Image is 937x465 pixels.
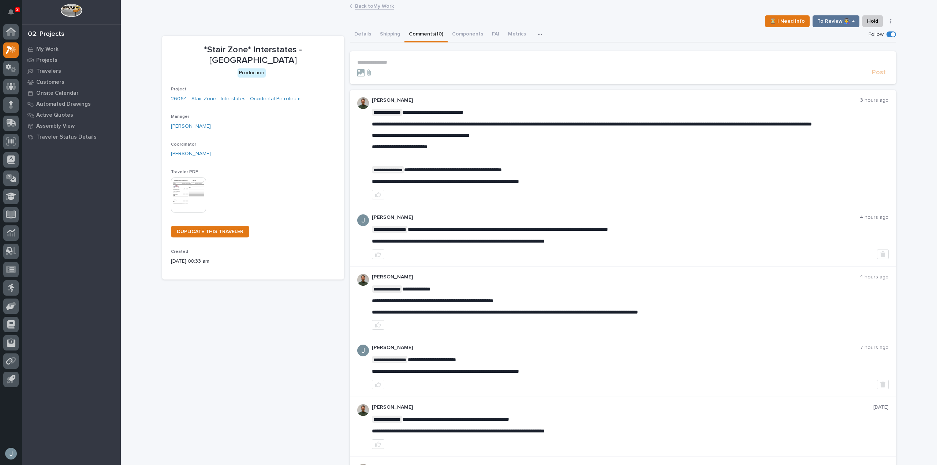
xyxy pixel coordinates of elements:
[171,123,211,130] a: [PERSON_NAME]
[22,98,121,109] a: Automated Drawings
[504,27,530,42] button: Metrics
[36,112,73,119] p: Active Quotes
[171,150,211,158] a: [PERSON_NAME]
[9,9,19,20] div: Notifications3
[357,274,369,286] img: AATXAJw4slNr5ea0WduZQVIpKGhdapBAGQ9xVsOeEvl5=s96-c
[860,274,889,280] p: 4 hours ago
[3,446,19,461] button: users-avatar
[372,214,860,221] p: [PERSON_NAME]
[171,226,249,237] a: DUPLICATE THIS TRAVELER
[376,27,404,42] button: Shipping
[171,170,198,174] span: Traveler PDF
[357,97,369,109] img: AATXAJw4slNr5ea0WduZQVIpKGhdapBAGQ9xVsOeEvl5=s96-c
[372,380,384,389] button: like this post
[22,76,121,87] a: Customers
[404,27,448,42] button: Comments (10)
[36,123,75,130] p: Assembly View
[765,15,810,27] button: ⏳ I Need Info
[22,87,121,98] a: Onsite Calendar
[372,404,873,410] p: [PERSON_NAME]
[372,250,384,259] button: like this post
[357,404,369,416] img: AATXAJw4slNr5ea0WduZQVIpKGhdapBAGQ9xVsOeEvl5=s96-c
[869,68,889,77] button: Post
[177,229,243,234] span: DUPLICATE THIS TRAVELER
[171,95,300,103] a: 26064 - Stair Zone - Interstates - Occidental Petroleum
[36,101,91,108] p: Automated Drawings
[862,15,883,27] button: Hold
[171,115,189,119] span: Manager
[22,120,121,131] a: Assembly View
[171,250,188,254] span: Created
[860,214,889,221] p: 4 hours ago
[171,45,335,66] p: *Stair Zone* Interstates - [GEOGRAPHIC_DATA]
[36,134,97,140] p: Traveler Status Details
[357,214,369,226] img: ACg8ocIJHU6JEmo4GV-3KL6HuSvSpWhSGqG5DdxF6tKpN6m2=s96-c
[36,57,57,64] p: Projects
[22,55,121,65] a: Projects
[372,97,860,104] p: [PERSON_NAME]
[171,87,186,91] span: Project
[869,31,884,38] p: Follow
[488,27,504,42] button: FAI
[36,90,79,97] p: Onsite Calendar
[872,68,886,77] span: Post
[238,68,266,78] div: Production
[877,380,889,389] button: Delete post
[60,4,82,17] img: Workspace Logo
[372,439,384,449] button: like this post
[350,27,376,42] button: Details
[22,109,121,120] a: Active Quotes
[867,17,878,26] span: Hold
[448,27,488,42] button: Components
[22,131,121,142] a: Traveler Status Details
[355,1,394,10] a: Back toMy Work
[817,17,855,26] span: To Review 👨‍🏭 →
[860,345,889,351] p: 7 hours ago
[22,65,121,76] a: Travelers
[860,97,889,104] p: 3 hours ago
[372,190,384,199] button: like this post
[372,320,384,330] button: like this post
[813,15,859,27] button: To Review 👨‍🏭 →
[36,79,64,86] p: Customers
[372,274,860,280] p: [PERSON_NAME]
[16,7,19,12] p: 3
[171,142,196,147] span: Coordinator
[3,4,19,20] button: Notifications
[372,345,860,351] p: [PERSON_NAME]
[22,44,121,55] a: My Work
[877,250,889,259] button: Delete post
[770,17,805,26] span: ⏳ I Need Info
[36,68,61,75] p: Travelers
[171,258,335,265] p: [DATE] 08:33 am
[357,345,369,356] img: ACg8ocIJHU6JEmo4GV-3KL6HuSvSpWhSGqG5DdxF6tKpN6m2=s96-c
[873,404,889,410] p: [DATE]
[36,46,59,53] p: My Work
[28,30,64,38] div: 02. Projects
